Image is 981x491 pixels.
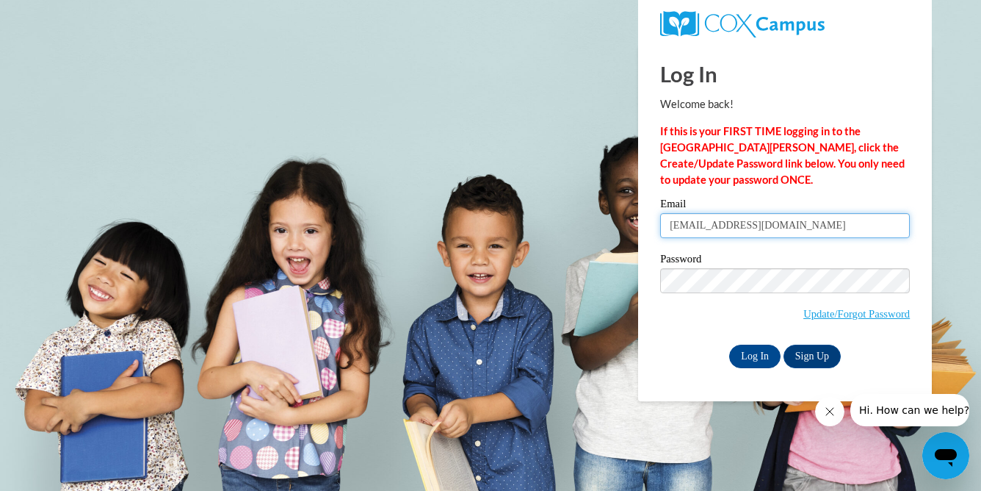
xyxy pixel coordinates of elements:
[660,198,910,213] label: Email
[660,254,910,268] label: Password
[729,345,781,368] input: Log In
[815,397,844,426] iframe: Close message
[660,125,905,186] strong: If this is your FIRST TIME logging in to the [GEOGRAPHIC_DATA][PERSON_NAME], click the Create/Upd...
[803,308,910,320] a: Update/Forgot Password
[660,59,910,89] h1: Log In
[783,345,841,368] a: Sign Up
[660,96,910,112] p: Welcome back!
[922,432,969,479] iframe: Button to launch messaging window
[660,11,910,37] a: COX Campus
[660,11,825,37] img: COX Campus
[850,394,969,426] iframe: Message from company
